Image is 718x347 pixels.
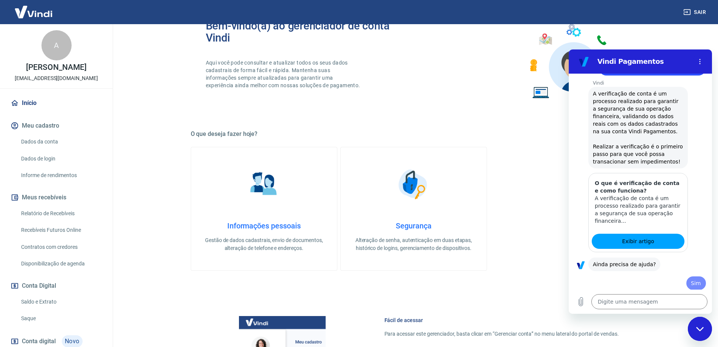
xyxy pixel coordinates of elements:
p: Alteração de senha, autenticação em duas etapas, histórico de logins, gerenciamento de dispositivos. [353,236,475,252]
img: Informações pessoais [245,165,283,203]
a: Disponibilização de agenda [18,256,104,271]
button: Conta Digital [9,278,104,294]
button: Meus recebíveis [9,189,104,206]
a: SegurançaSegurançaAlteração de senha, autenticação em duas etapas, histórico de logins, gerenciam... [340,147,487,271]
p: [EMAIL_ADDRESS][DOMAIN_NAME] [15,74,98,82]
span: Conta digital [22,336,56,347]
div: A [41,30,72,60]
img: Segurança [395,165,432,203]
p: Para acessar este gerenciador, basta clicar em “Gerenciar conta” no menu lateral do portal de ven... [384,330,619,338]
h6: Fácil de acessar [384,316,619,324]
h4: Informações pessoais [203,221,325,230]
h2: Bem-vindo(a) ao gerenciador de conta Vindi [206,20,414,44]
a: Início [9,95,104,111]
img: Vindi [9,0,58,23]
a: Dados da conta [18,134,104,150]
a: Dados de login [18,151,104,167]
button: Meu cadastro [9,117,104,134]
p: [PERSON_NAME] [26,63,86,71]
img: Imagem de um avatar masculino com diversos icones exemplificando as funcionalidades do gerenciado... [523,20,622,103]
a: Saldo e Extrato [18,294,104,310]
a: Relatório de Recebíveis [18,206,104,221]
p: Aqui você pode consultar e atualizar todos os seus dados cadastrais de forma fácil e rápida. Mant... [206,59,362,89]
a: Recebíveis Futuros Online [18,222,104,238]
a: Informe de rendimentos [18,168,104,183]
iframe: Botão para abrir a janela de mensagens, conversa em andamento [688,317,712,341]
a: Saque [18,311,104,326]
p: Gestão de dados cadastrais, envio de documentos, alteração de telefone e endereços. [203,236,325,252]
a: Informações pessoaisInformações pessoaisGestão de dados cadastrais, envio de documentos, alteraçã... [191,147,337,271]
a: Contratos com credores [18,239,104,255]
iframe: Janela de mensagens [569,49,712,314]
h5: O que deseja fazer hoje? [191,130,637,138]
h4: Segurança [353,221,475,230]
button: Sair [682,5,709,19]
